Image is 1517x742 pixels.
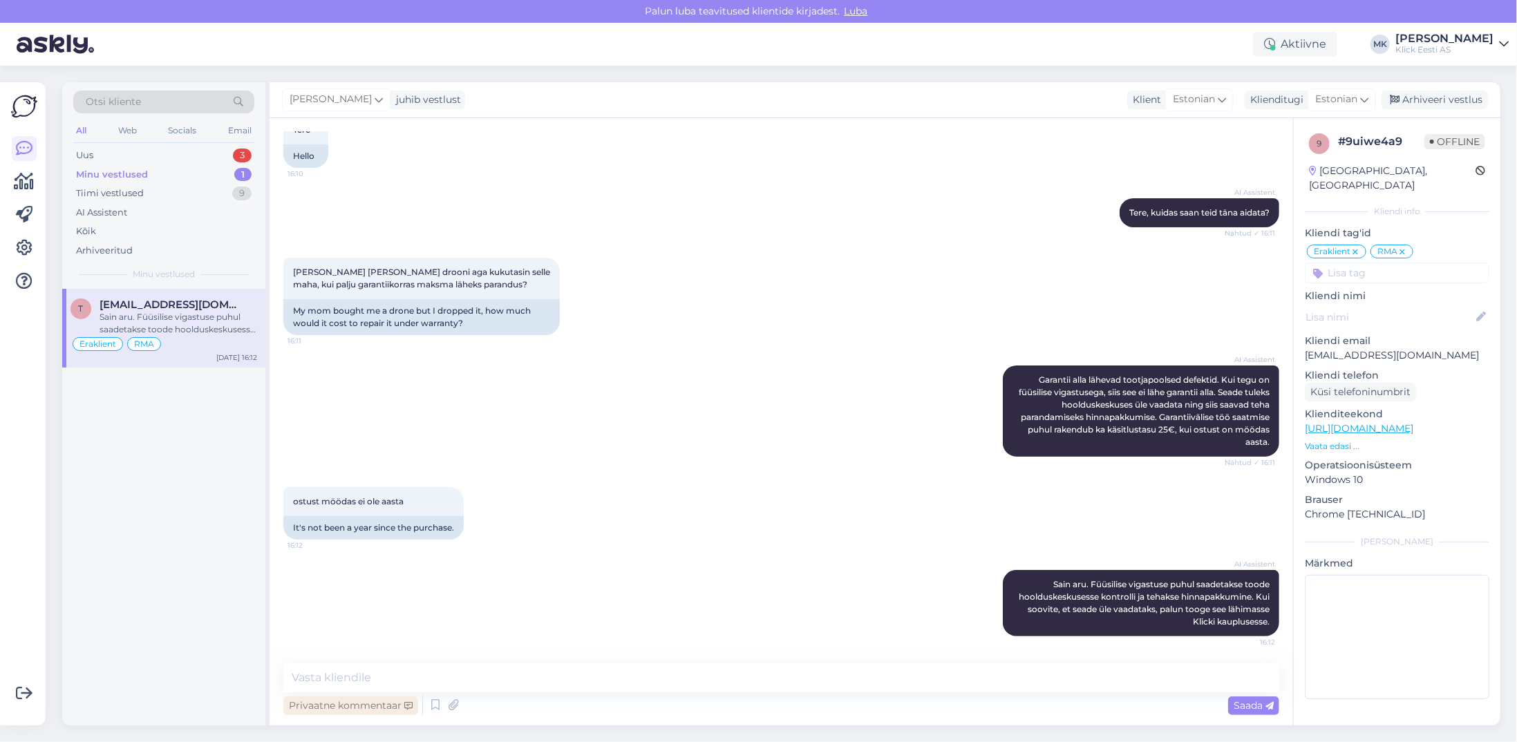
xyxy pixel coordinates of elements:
input: Lisa tag [1305,263,1489,283]
div: Arhiveeritud [76,244,133,258]
span: ostust möödas ei ole aasta [293,496,404,506]
span: Minu vestlused [133,268,195,280]
div: All [73,122,89,140]
p: Windows 10 [1305,473,1489,487]
div: juhib vestlust [390,93,461,107]
div: My mom bought me a drone but I dropped it, how much would it cost to repair it under warranty? [283,299,560,335]
span: Saada [1234,699,1274,712]
div: [GEOGRAPHIC_DATA], [GEOGRAPHIC_DATA] [1309,164,1476,193]
p: Operatsioonisüsteem [1305,458,1489,473]
div: [PERSON_NAME] [1395,33,1494,44]
span: Nähtud ✓ 16:11 [1223,457,1275,468]
div: Aktiivne [1253,32,1337,57]
div: Privaatne kommentaar [283,696,418,715]
span: Garantii alla lähevad tootjapoolsed defektid. Kui tegu on füüsilise vigastusega, siis see ei lähe... [1019,374,1272,447]
div: Kõik [76,225,96,238]
div: 3 [233,149,252,162]
div: # 9uiwe4a9 [1338,133,1424,150]
div: MK [1370,35,1390,54]
span: Eraklient [1314,247,1350,256]
p: Kliendi nimi [1305,289,1489,303]
p: Märkmed [1305,556,1489,571]
div: Kliendi info [1305,205,1489,218]
span: RMA [1377,247,1397,256]
p: Kliendi tag'id [1305,226,1489,240]
span: t [79,303,84,314]
div: 1 [234,168,252,182]
p: [EMAIL_ADDRESS][DOMAIN_NAME] [1305,348,1489,363]
p: Brauser [1305,493,1489,507]
div: Sain aru. Füüsilise vigastuse puhul saadetakse toode hoolduskeskusesse kontrolli ja tehakse hinna... [100,311,257,336]
div: Küsi telefoninumbrit [1305,383,1416,401]
div: AI Assistent [76,206,127,220]
span: toomelmartin@gmail.com [100,298,243,311]
span: Estonian [1315,92,1357,107]
p: Chrome [TECHNICAL_ID] [1305,507,1489,522]
span: 16:12 [1223,637,1275,647]
input: Lisa nimi [1306,310,1473,325]
div: Email [225,122,254,140]
span: RMA [134,340,154,348]
div: Klient [1127,93,1161,107]
div: 9 [232,187,252,200]
span: [PERSON_NAME] [PERSON_NAME] drooni aga kukutasin selle maha, kui palju garantiikorras maksma lähe... [293,267,552,289]
p: Kliendi email [1305,334,1489,348]
span: Eraklient [79,340,116,348]
span: AI Assistent [1223,559,1275,569]
div: Tiimi vestlused [76,187,144,200]
span: [PERSON_NAME] [290,92,372,107]
img: Askly Logo [11,93,37,120]
div: Socials [165,122,199,140]
span: 16:11 [288,336,339,346]
span: 16:10 [288,169,339,179]
span: AI Assistent [1223,187,1275,198]
div: Minu vestlused [76,168,148,182]
span: 16:12 [288,540,339,551]
span: Nähtud ✓ 16:11 [1223,228,1275,238]
span: 9 [1317,138,1322,149]
div: Klick Eesti AS [1395,44,1494,55]
span: Tere, kuidas saan teid täna aidata? [1129,207,1270,218]
div: [PERSON_NAME] [1305,535,1489,548]
span: Sain aru. Füüsilise vigastuse puhul saadetakse toode hoolduskeskusesse kontrolli ja tehakse hinna... [1019,579,1272,627]
div: It's not been a year since the purchase. [283,516,464,540]
div: [DATE] 16:12 [216,352,257,363]
a: [URL][DOMAIN_NAME] [1305,422,1413,435]
div: Klienditugi [1245,93,1303,107]
div: Uus [76,149,93,162]
span: Estonian [1173,92,1215,107]
p: Kliendi telefon [1305,368,1489,383]
span: Otsi kliente [86,95,141,109]
a: [PERSON_NAME]Klick Eesti AS [1395,33,1509,55]
span: AI Assistent [1223,354,1275,365]
span: Luba [840,5,872,17]
p: Klienditeekond [1305,407,1489,421]
p: Vaata edasi ... [1305,440,1489,453]
div: Arhiveeri vestlus [1382,91,1488,109]
span: Offline [1424,134,1485,149]
div: Web [115,122,140,140]
div: Hello [283,144,328,168]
